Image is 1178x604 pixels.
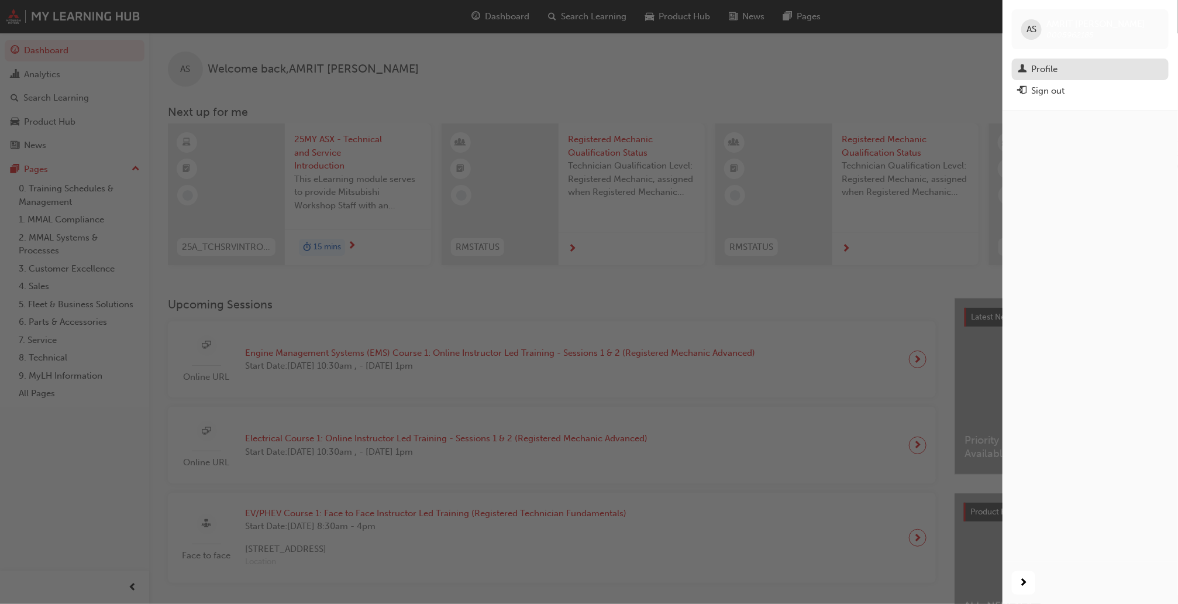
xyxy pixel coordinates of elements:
div: Profile [1031,63,1058,76]
span: man-icon [1018,64,1027,75]
span: AS [1027,23,1036,36]
a: Profile [1012,59,1169,80]
div: Sign out [1031,84,1065,98]
span: next-icon [1019,576,1028,591]
span: AMRIT [PERSON_NAME] [1046,19,1145,29]
span: exit-icon [1018,86,1027,97]
button: Sign out [1012,80,1169,102]
span: 0005962185 [1046,30,1094,40]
